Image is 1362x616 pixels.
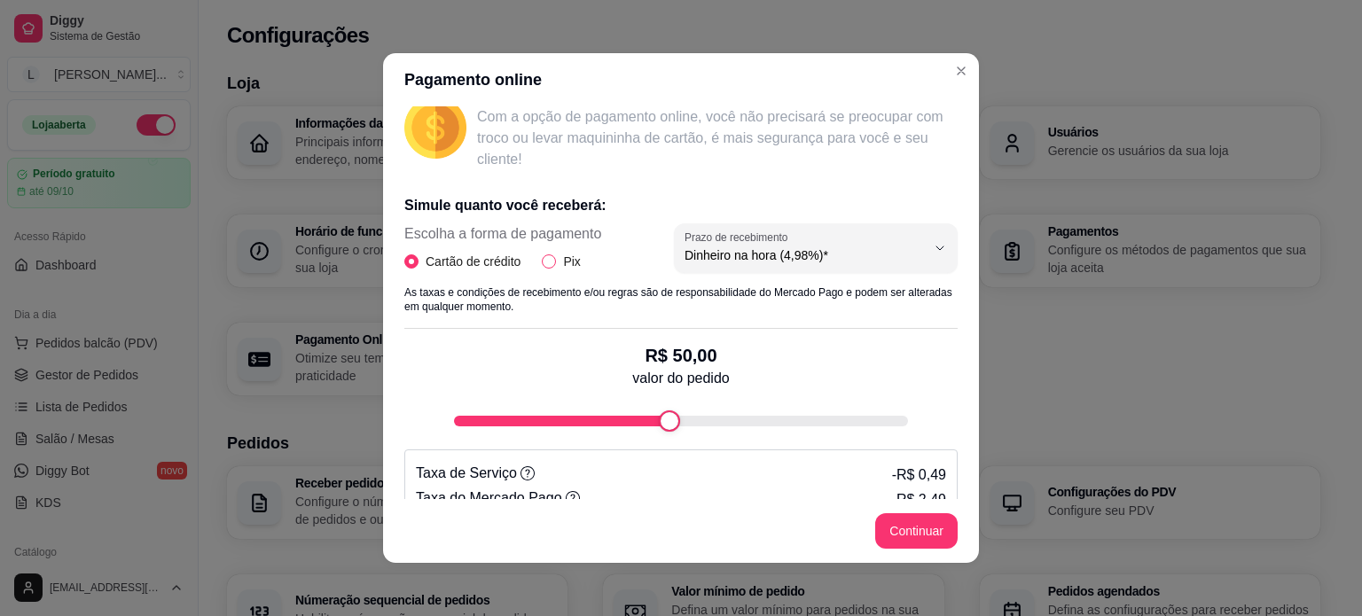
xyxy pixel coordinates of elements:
p: valor do pedido [632,368,729,389]
span: Pix [556,252,587,271]
p: Com a opção de pagamento online, você não precisará se preocupar com troco ou levar maquininha de... [477,106,958,170]
p: Taxa do Mercado Pago [416,487,580,509]
p: Simule quanto você receberá: [404,195,958,216]
button: Continuar [875,513,958,549]
label: Prazo de recebimento [685,230,794,245]
img: Mais comodidade [404,97,466,159]
span: Escolha a forma de pagamento [404,223,601,245]
span: Dinheiro na hora (4,98%)* [685,246,926,264]
span: Cartão de crédito [419,252,528,271]
div: fee-calculator [454,410,908,432]
p: - R$ 0,49 [892,464,946,486]
p: As taxas e condições de recebimento e/ou regras são de responsabilidade do Mercado Pago e podem s... [404,285,958,314]
p: - R$ 2,49 [892,489,946,511]
button: Prazo de recebimentoDinheiro na hora (4,98%)* [674,223,958,273]
header: Pagamento online [383,53,979,106]
p: R$ 50,00 [632,343,729,368]
button: Close [947,57,975,85]
p: Taxa de Serviço [416,463,535,484]
div: Escolha a forma de pagamento [404,223,601,271]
